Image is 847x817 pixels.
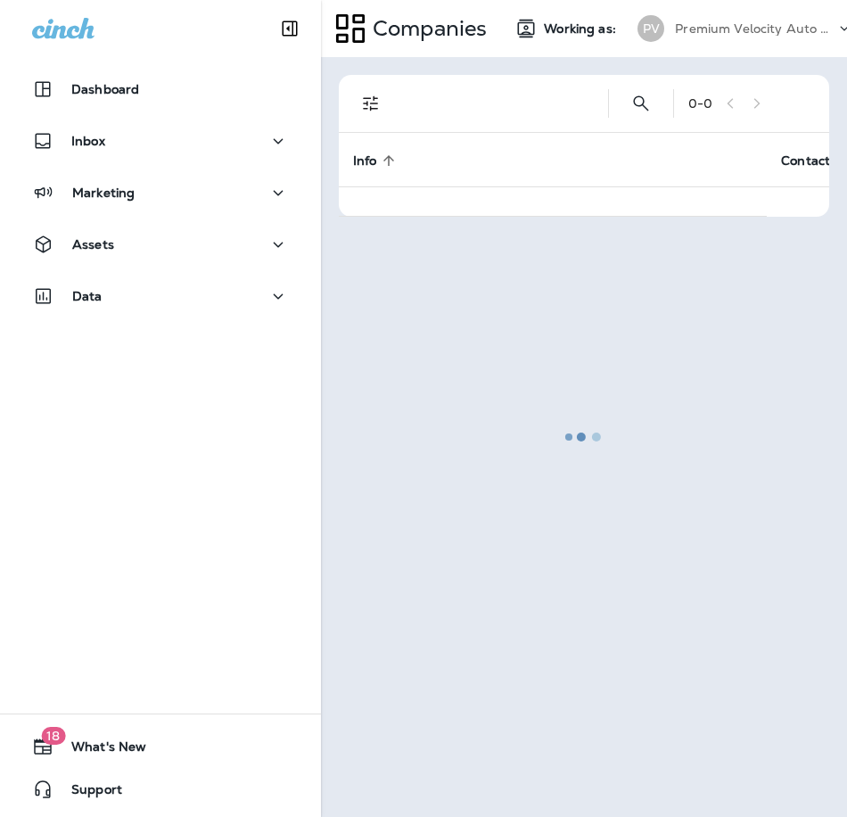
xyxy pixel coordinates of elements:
[544,21,620,37] span: Working as:
[18,71,303,107] button: Dashboard
[72,237,114,252] p: Assets
[72,289,103,303] p: Data
[18,175,303,210] button: Marketing
[265,11,315,46] button: Collapse Sidebar
[18,123,303,159] button: Inbox
[71,134,105,148] p: Inbox
[71,82,139,96] p: Dashboard
[18,729,303,764] button: 18What's New
[53,739,146,761] span: What's New
[366,15,487,42] p: Companies
[675,21,835,36] p: Premium Velocity Auto dba Jiffy Lube
[637,15,664,42] div: PV
[18,772,303,807] button: Support
[18,278,303,314] button: Data
[72,186,135,200] p: Marketing
[18,227,303,262] button: Assets
[53,782,122,804] span: Support
[41,727,65,745] span: 18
